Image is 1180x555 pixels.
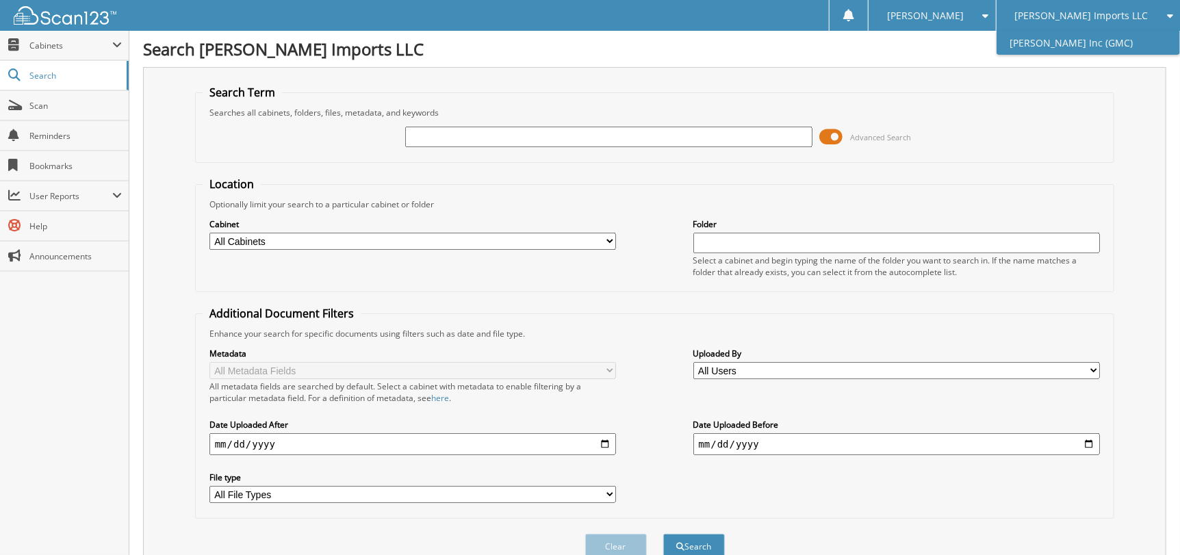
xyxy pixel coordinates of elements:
[209,433,617,455] input: start
[29,130,122,142] span: Reminders
[209,218,617,230] label: Cabinet
[997,31,1180,55] a: [PERSON_NAME] Inc (GMC)
[693,419,1101,430] label: Date Uploaded Before
[14,6,116,25] img: scan123-logo-white.svg
[209,419,617,430] label: Date Uploaded After
[29,70,120,81] span: Search
[1015,12,1149,20] span: [PERSON_NAME] Imports LLC
[29,190,112,202] span: User Reports
[850,132,911,142] span: Advanced Search
[209,472,617,483] label: File type
[203,107,1107,118] div: Searches all cabinets, folders, files, metadata, and keywords
[29,160,122,172] span: Bookmarks
[203,328,1107,339] div: Enhance your search for specific documents using filters such as date and file type.
[431,392,449,404] a: here
[29,100,122,112] span: Scan
[693,433,1101,455] input: end
[143,38,1166,60] h1: Search [PERSON_NAME] Imports LLC
[203,85,282,100] legend: Search Term
[209,348,617,359] label: Metadata
[29,40,112,51] span: Cabinets
[887,12,964,20] span: [PERSON_NAME]
[693,218,1101,230] label: Folder
[203,177,261,192] legend: Location
[209,380,617,404] div: All metadata fields are searched by default. Select a cabinet with metadata to enable filtering b...
[693,255,1101,278] div: Select a cabinet and begin typing the name of the folder you want to search in. If the name match...
[693,348,1101,359] label: Uploaded By
[203,306,361,321] legend: Additional Document Filters
[29,220,122,232] span: Help
[29,250,122,262] span: Announcements
[203,198,1107,210] div: Optionally limit your search to a particular cabinet or folder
